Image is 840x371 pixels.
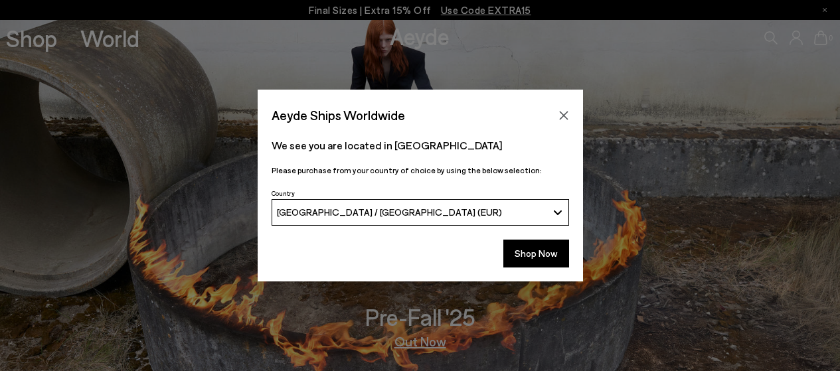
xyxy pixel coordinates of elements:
[554,106,574,125] button: Close
[277,206,502,218] span: [GEOGRAPHIC_DATA] / [GEOGRAPHIC_DATA] (EUR)
[272,189,295,197] span: Country
[272,137,569,153] p: We see you are located in [GEOGRAPHIC_DATA]
[503,240,569,267] button: Shop Now
[272,164,569,177] p: Please purchase from your country of choice by using the below selection:
[272,104,405,127] span: Aeyde Ships Worldwide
